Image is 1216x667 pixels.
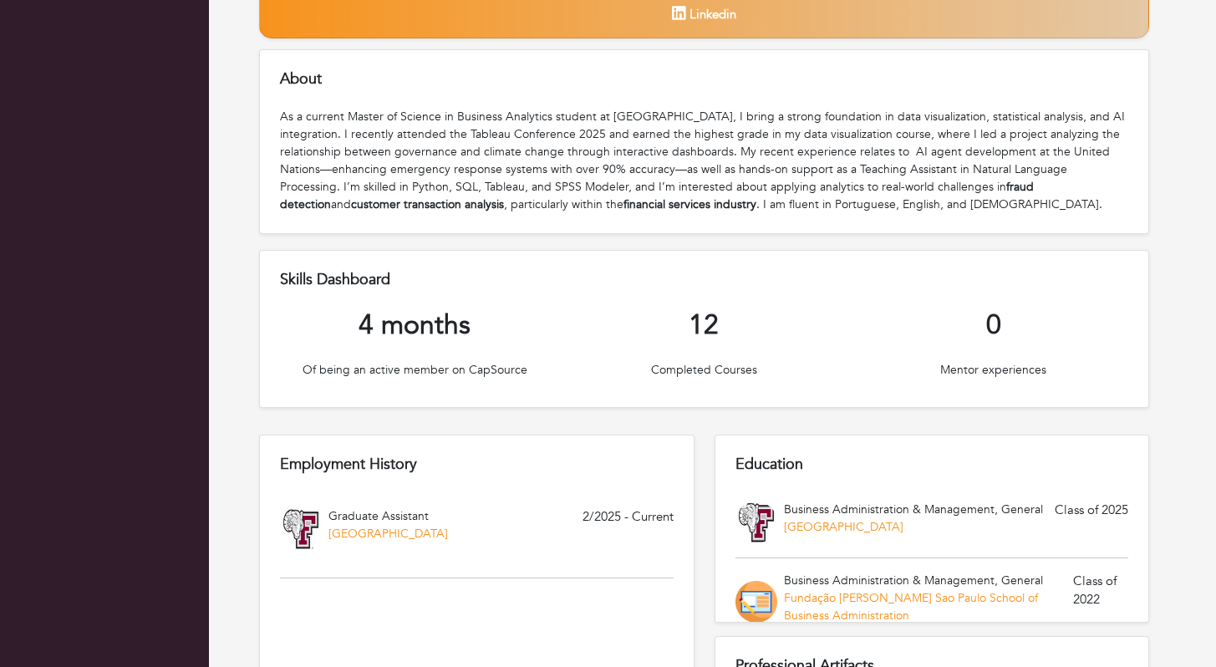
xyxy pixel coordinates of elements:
h5: 12 [569,309,838,341]
p: Business Administration & Management, General [784,572,1073,589]
h5: Employment History [280,456,674,474]
a: Fundação [PERSON_NAME] Sao Paulo School of Business Administration [784,590,1038,624]
a: Linkedin [672,6,735,23]
strong: customer transaction analysis [351,196,504,212]
span: 2/2025 - Current [583,507,674,551]
span: Linkedin [689,6,736,23]
div: As a current Master of Science in Business Analytics student at [GEOGRAPHIC_DATA], I bring a stro... [280,108,1128,213]
p: Mentor experiences [859,361,1128,379]
img: Athletic_Logo_Primary_Letter_Mark_1.jpg [735,502,777,543]
h5: About [280,70,1128,89]
span: Class of 2022 [1073,572,1128,633]
span: Class of 2025 [1055,501,1128,544]
p: Graduate Assistant [328,507,448,525]
strong: financial services industry [623,196,756,212]
img: Educator-Icon-31d5a1e457ca3f5474c6b92ab10a5d5101c9f8fbafba7b88091835f1a8db102f.png [735,581,777,623]
strong: fraud detection [280,179,1034,212]
p: Of being an active member on CapSource [280,361,549,379]
h5: Skills Dashboard [280,271,1128,289]
h5: 0 [859,309,1128,341]
h5: Education [735,456,1129,474]
a: [GEOGRAPHIC_DATA] [784,519,903,535]
p: Completed Courses [569,361,838,379]
p: Business Administration & Management, General [784,501,1043,518]
a: [GEOGRAPHIC_DATA] [328,526,448,542]
img: Athletic_Logo_Primary_Letter_Mark_1.jpg [280,508,322,550]
h5: 4 months [280,309,549,341]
